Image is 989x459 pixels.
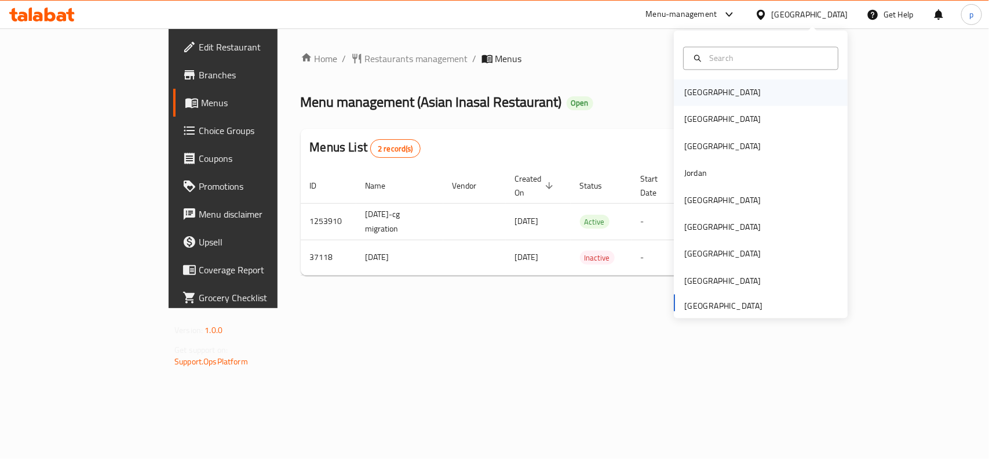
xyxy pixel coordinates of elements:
div: [GEOGRAPHIC_DATA] [684,194,761,207]
span: Branches [199,68,324,82]
span: Choice Groups [199,124,324,138]
div: [GEOGRAPHIC_DATA] [684,221,761,234]
span: ID [310,179,332,193]
span: 1.0.0 [205,323,222,338]
span: Status [580,179,618,193]
span: Open [567,98,593,108]
a: Grocery Checklist [173,284,334,312]
a: Branches [173,61,334,89]
a: Restaurants management [351,52,468,66]
li: / [342,52,346,66]
li: / [473,52,477,66]
span: Menus [201,96,324,110]
div: [GEOGRAPHIC_DATA] [684,274,761,287]
td: - [632,240,687,275]
span: Version: [174,323,203,338]
span: p [969,8,973,21]
a: Menu disclaimer [173,200,334,228]
a: Menus [173,89,334,117]
div: Total records count [370,139,421,158]
span: Menu management ( Asian Inasal Restaurant ) [301,89,562,115]
td: - [632,203,687,240]
a: Promotions [173,172,334,200]
span: Grocery Checklist [199,291,324,305]
span: Active [580,215,610,229]
div: [GEOGRAPHIC_DATA] [684,86,761,99]
span: Start Date [641,172,673,200]
div: [GEOGRAPHIC_DATA] [684,140,761,153]
div: Menu-management [646,8,717,21]
div: [GEOGRAPHIC_DATA] [684,248,761,261]
td: [DATE]-cg migration [356,203,443,240]
div: Inactive [580,251,615,265]
span: Created On [515,172,557,200]
span: Coupons [199,151,324,165]
a: Upsell [173,228,334,256]
span: Vendor [452,179,492,193]
td: [DATE] [356,240,443,275]
span: Menus [495,52,522,66]
span: Edit Restaurant [199,40,324,54]
h2: Menus List [310,139,421,158]
div: Active [580,215,610,229]
span: 2 record(s) [371,143,420,154]
a: Edit Restaurant [173,33,334,61]
span: Coverage Report [199,263,324,277]
span: Restaurants management [365,52,468,66]
span: Inactive [580,251,615,265]
a: Coverage Report [173,256,334,284]
input: Search [705,52,831,64]
span: Name [366,179,401,193]
a: Support.OpsPlatform [174,354,248,369]
span: Get support on: [174,342,228,357]
span: Upsell [199,235,324,249]
a: Choice Groups [173,117,334,144]
nav: breadcrumb [301,52,797,66]
div: [GEOGRAPHIC_DATA] [772,8,848,21]
div: Open [567,96,593,110]
span: Promotions [199,179,324,193]
table: enhanced table [301,168,877,276]
a: Coupons [173,144,334,172]
span: Menu disclaimer [199,207,324,221]
span: [DATE] [515,250,539,265]
span: [DATE] [515,214,539,229]
div: Jordan [684,167,707,180]
div: [GEOGRAPHIC_DATA] [684,113,761,126]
